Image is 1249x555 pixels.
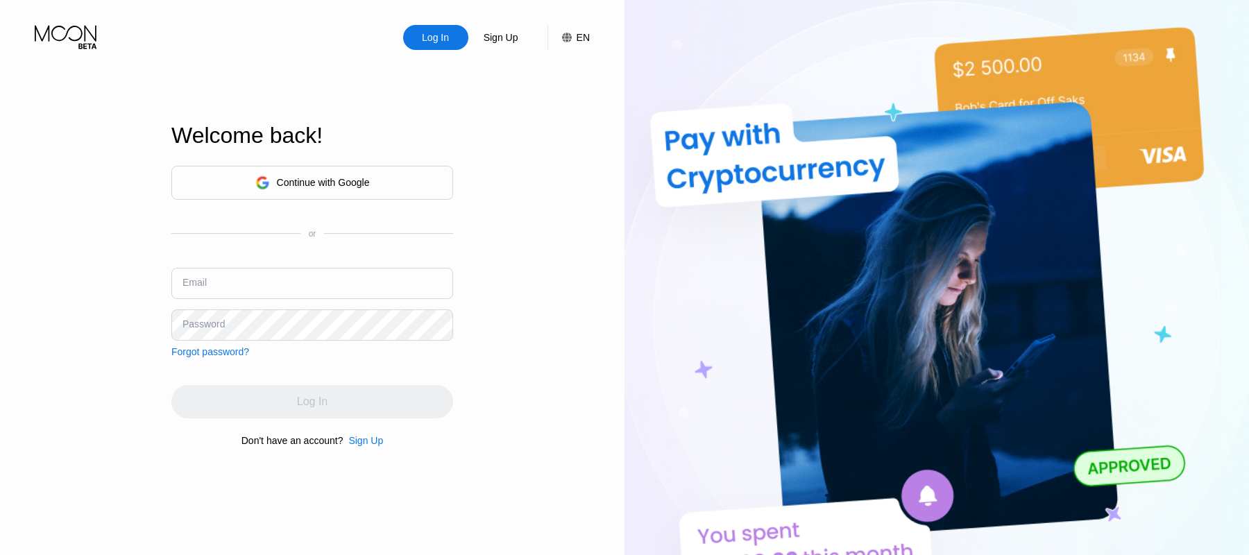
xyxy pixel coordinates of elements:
[171,166,453,200] div: Continue with Google
[182,318,225,330] div: Password
[171,346,249,357] div: Forgot password?
[547,25,590,50] div: EN
[277,177,370,188] div: Continue with Google
[403,25,468,50] div: Log In
[577,32,590,43] div: EN
[171,123,453,148] div: Welcome back!
[348,435,383,446] div: Sign Up
[482,31,520,44] div: Sign Up
[343,435,383,446] div: Sign Up
[309,229,316,239] div: or
[468,25,534,50] div: Sign Up
[241,435,343,446] div: Don't have an account?
[420,31,450,44] div: Log In
[182,277,207,288] div: Email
